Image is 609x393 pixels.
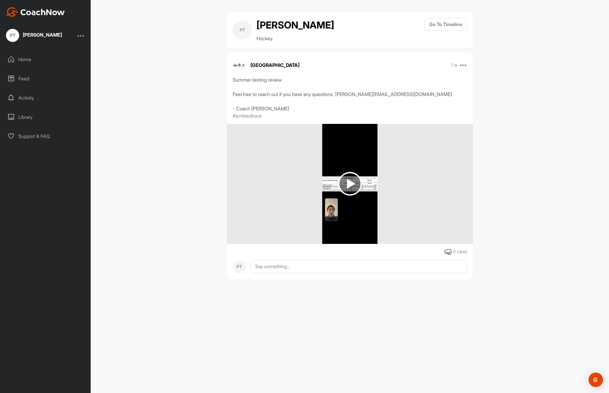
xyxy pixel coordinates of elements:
[233,76,467,112] div: Summer testing review Feel free to reach out if you have any questions. [PERSON_NAME][EMAIL_ADDRE...
[6,29,19,42] div: PT
[23,32,62,37] div: [PERSON_NAME]
[3,90,88,105] div: Activity
[453,248,467,255] div: 0 Likes
[589,373,603,387] div: Open Intercom Messenger
[3,52,88,67] div: Home
[3,71,88,86] div: Feed
[250,61,299,69] p: [GEOGRAPHIC_DATA]
[256,18,334,32] h2: [PERSON_NAME]
[256,35,334,42] p: Hockey
[451,62,458,68] p: 1 w
[3,109,88,124] div: Library
[424,18,467,42] a: Go To Timeline
[233,58,246,72] img: avatar
[233,260,246,273] div: PT
[322,124,378,244] img: media
[6,7,65,17] img: CoachNow
[338,172,362,196] img: play
[233,20,252,40] div: PT
[3,129,88,144] div: Support & FAQ
[233,112,262,119] p: #jonfeedback
[424,18,467,31] button: Go To Timeline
